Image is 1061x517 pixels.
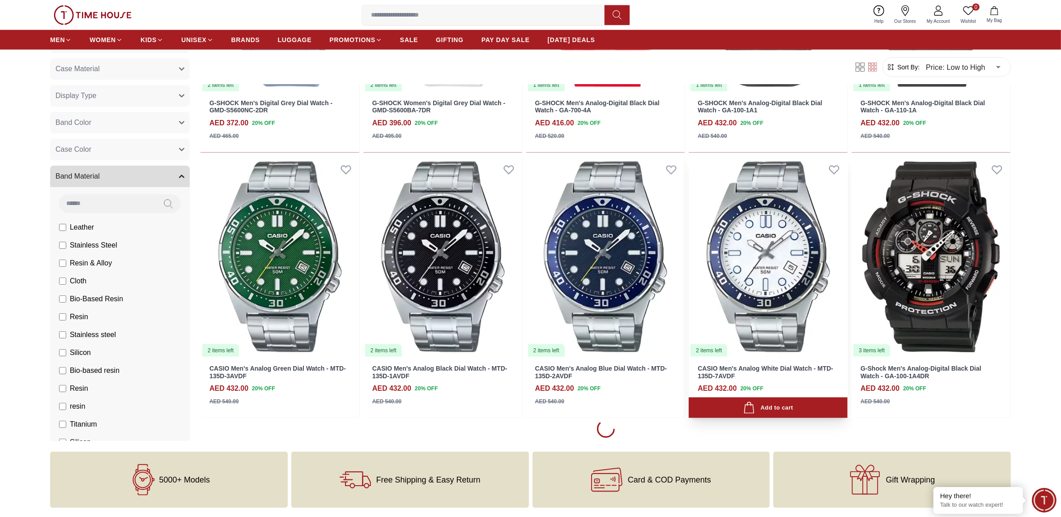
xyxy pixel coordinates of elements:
input: Titanium [59,421,66,428]
input: Silicon [59,349,66,356]
span: Leather [70,222,94,233]
span: Display Type [55,90,96,101]
span: UNISEX [181,35,206,44]
p: Talk to our watch expert! [940,501,1016,509]
h4: AED 432.00 [861,383,899,394]
span: LUGGAGE [278,35,312,44]
button: My Bag [981,4,1007,26]
img: CASIO Men's Analog Green Dial Watch - MTD-135D-3AVDF [200,156,359,358]
div: AED 540.00 [372,397,401,406]
div: AED 520.00 [535,132,564,140]
div: AED 540.00 [535,397,564,406]
span: MEN [50,35,65,44]
span: Band Color [55,117,91,128]
div: AED 495.00 [372,132,401,140]
a: CASIO Men's Analog Blue Dial Watch - MTD-135D-2AVDF2 items left [526,156,685,358]
div: Add to cart [743,402,793,414]
span: Bio-based resin [70,365,119,376]
span: 20 % OFF [415,385,438,393]
div: Price: Low to High [920,55,1007,80]
span: 5000+ Models [159,475,210,484]
span: Cloth [70,276,86,286]
a: CASIO Men's Analog Black Dial Watch - MTD-135D-1AVDF [372,365,507,380]
span: Gift Wrapping [886,475,935,484]
span: WOMEN [89,35,116,44]
span: Case Color [55,144,91,155]
div: 1 items left [853,79,890,91]
a: G-SHOCK Men's Analog-Digital Black Dial Watch - GA-110-1A [861,99,985,114]
a: 0Wishlist [955,4,981,26]
a: BRANDS [231,32,260,48]
h4: AED 416.00 [535,118,574,128]
button: Case Material [50,58,190,80]
h4: AED 432.00 [861,118,899,128]
input: Silicon [59,439,66,446]
div: AED 540.00 [209,397,239,406]
input: Cloth [59,278,66,285]
span: Stainless Steel [70,240,117,251]
span: BRANDS [231,35,260,44]
div: 2 items left [202,79,239,91]
input: Stainless steel [59,331,66,338]
div: 2 items left [528,344,565,357]
a: G-SHOCK Women's Digital Grey Dial Watch - GMD-S5600BA-7DR [372,99,505,114]
span: Help [871,18,887,25]
a: CASIO Men's Analog Blue Dial Watch - MTD-135D-2AVDF [535,365,667,380]
img: CASIO Men's Analog Blue Dial Watch - MTD-135D-2AVDF [526,156,685,358]
a: [DATE] DEALS [548,32,595,48]
div: AED 465.00 [209,132,239,140]
a: PAY DAY SALE [481,32,530,48]
span: 20 % OFF [903,119,926,127]
a: G-SHOCK Men's Analog-Digital Black Dial Watch - GA-100-1A1 [698,99,822,114]
span: My Account [923,18,954,25]
a: MEN [50,32,72,48]
a: PROMOTIONS [329,32,382,48]
h4: AED 432.00 [698,383,737,394]
a: CASIO Men's Analog Black Dial Watch - MTD-135D-1AVDF2 items left [363,156,522,358]
span: 20 % OFF [578,385,601,393]
span: [DATE] DEALS [548,35,595,44]
button: Sort By: [886,63,920,72]
span: PAY DAY SALE [481,35,530,44]
a: UNISEX [181,32,213,48]
h4: AED 432.00 [372,383,411,394]
input: Resin & Alloy [59,260,66,267]
h4: AED 396.00 [372,118,411,128]
input: resin [59,403,66,410]
div: Hey there! [940,491,1016,500]
div: 2 items left [365,344,402,357]
span: Card & COD Payments [628,475,711,484]
span: 20 % OFF [903,385,926,393]
span: 20 % OFF [415,119,438,127]
span: Sort By: [895,63,920,72]
span: 20 % OFF [252,385,275,393]
img: G-Shock Men's Analog-Digital Black Dial Watch - GA-100-1A4DR [852,156,1010,358]
button: Case Color [50,139,190,160]
div: 1 items left [690,79,727,91]
span: Free Shipping & Easy Return [376,475,481,484]
div: 2 items left [365,79,402,91]
a: CASIO Men's Analog White Dial Watch - MTD-135D-7AVDF2 items left [689,156,848,358]
div: AED 540.00 [698,132,727,140]
span: 20 % OFF [578,119,601,127]
span: Wishlist [957,18,980,25]
a: LUGGAGE [278,32,312,48]
span: Case Material [55,64,100,74]
span: Resin [70,383,88,394]
span: 20 % OFF [741,385,763,393]
button: Band Material [50,166,190,187]
img: CASIO Men's Analog White Dial Watch - MTD-135D-7AVDF [689,156,848,358]
span: 20 % OFF [741,119,763,127]
input: Bio-based resin [59,367,66,374]
input: Stainless Steel [59,242,66,249]
a: CASIO Men's Analog Green Dial Watch - MTD-135D-3AVDF [209,365,346,380]
a: KIDS [141,32,163,48]
div: 2 items left [690,344,727,357]
span: KIDS [141,35,157,44]
a: CASIO Men's Analog Green Dial Watch - MTD-135D-3AVDF2 items left [200,156,359,358]
span: PROMOTIONS [329,35,375,44]
span: Resin [70,312,88,322]
div: AED 540.00 [861,132,890,140]
span: resin [70,401,85,412]
span: 0 [972,4,980,11]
